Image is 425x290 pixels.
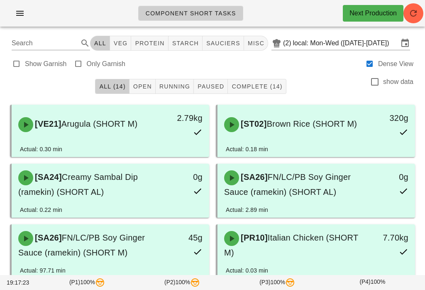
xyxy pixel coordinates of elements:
[239,172,268,182] span: [SA26]
[226,205,268,214] div: Actual: 2.89 min
[20,205,62,214] div: Actual: 0.22 min
[228,79,286,94] button: Complete (14)
[283,39,293,47] div: (2)
[159,83,190,90] span: Running
[370,231,408,244] div: 7.70kg
[349,8,397,18] div: Next Production
[20,145,62,154] div: Actual: 0.30 min
[5,277,39,289] div: 19:17:23
[33,119,61,128] span: [VE21]
[267,119,357,128] span: Brown Rice (SHORT M)
[156,79,194,94] button: Running
[378,60,413,68] label: Dense View
[370,170,408,184] div: 0g
[20,266,66,275] div: Actual: 97.71 min
[99,83,125,90] span: All (14)
[33,172,62,182] span: [SA24]
[164,231,203,244] div: 45g
[33,233,62,242] span: [SA26]
[226,145,268,154] div: Actual: 0.18 min
[131,36,168,51] button: protein
[135,276,230,289] div: (P2) 100%
[383,78,413,86] label: show data
[247,40,264,47] span: misc
[138,6,243,21] a: Component Short Tasks
[61,119,138,128] span: Arugula (SHORT M)
[203,36,244,51] button: sauciers
[244,36,268,51] button: misc
[94,40,106,47] span: All
[164,170,203,184] div: 0g
[90,36,110,51] button: All
[134,40,164,47] span: protein
[197,83,224,90] span: Paused
[325,276,420,289] div: (P4) 100%
[224,172,351,197] span: FN/LC/PB Soy Ginger Sauce (ramekin) (SHORT AL)
[231,83,282,90] span: Complete (14)
[230,276,325,289] div: (P3) 100%
[113,40,128,47] span: veg
[169,36,203,51] button: starch
[18,233,145,257] span: FN/LC/PB Soy Ginger Sauce (ramekin) (SHORT M)
[172,40,199,47] span: starch
[25,60,67,68] label: Show Garnish
[206,40,240,47] span: sauciers
[164,111,203,125] div: 2.79kg
[133,83,152,90] span: Open
[95,79,129,94] button: All (14)
[18,172,138,197] span: Creamy Sambal Dip (ramekin) (SHORT AL)
[224,233,358,257] span: Italian Chicken (SHORT M)
[239,119,267,128] span: [ST02]
[39,276,134,289] div: (P1) 100%
[194,79,228,94] button: Paused
[226,266,268,275] div: Actual: 0.03 min
[239,233,268,242] span: [PR10]
[370,111,408,125] div: 320g
[87,60,125,68] label: Only Garnish
[129,79,156,94] button: Open
[110,36,132,51] button: veg
[145,10,236,17] span: Component Short Tasks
